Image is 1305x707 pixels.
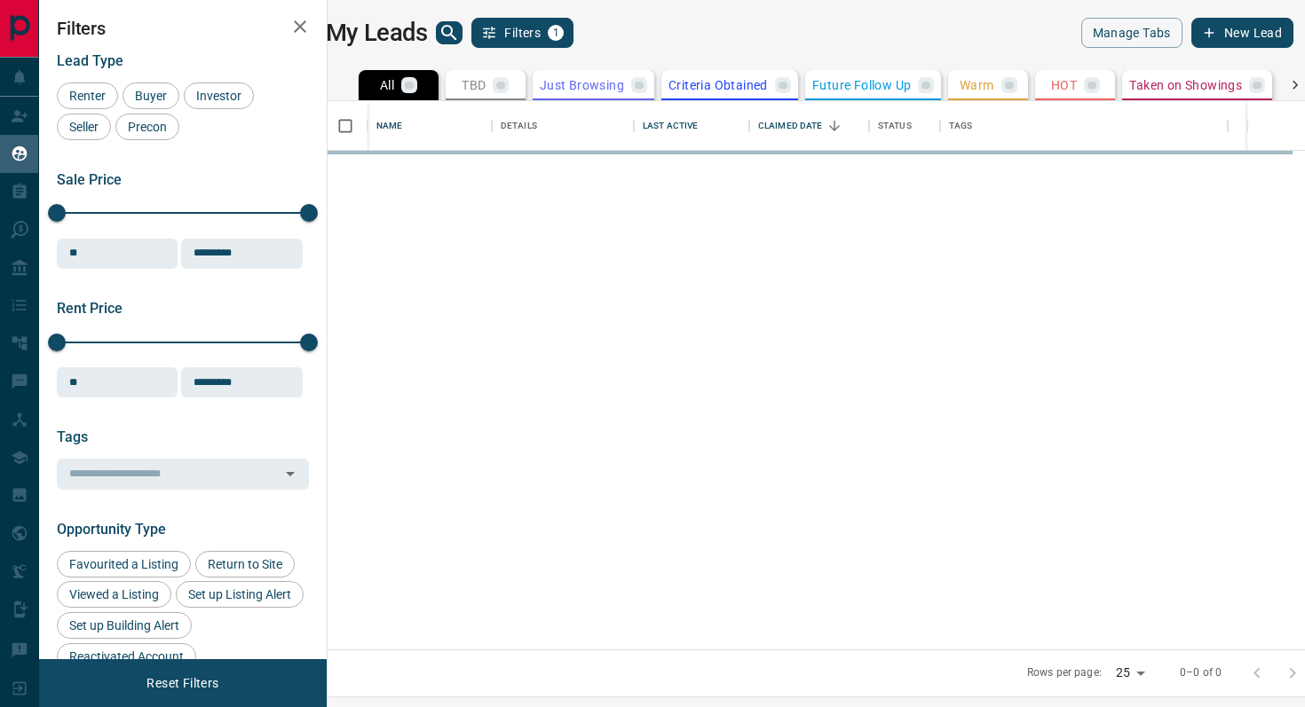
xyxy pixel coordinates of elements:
div: Tags [940,101,1228,151]
span: Lead Type [57,52,123,69]
p: Criteria Obtained [668,79,768,91]
span: Tags [57,428,88,445]
span: Set up Listing Alert [182,587,297,601]
div: Details [501,101,537,151]
span: Opportunity Type [57,521,166,538]
p: TBD [462,79,486,91]
p: Future Follow Up [812,79,911,91]
div: Precon [115,114,179,140]
div: Name [368,101,492,151]
p: HOT [1051,79,1077,91]
span: Seller [63,120,105,134]
p: 0–0 of 0 [1180,665,1222,680]
h1: My Leads [326,19,428,47]
button: search button [436,21,463,44]
span: Sale Price [57,171,122,188]
div: Set up Listing Alert [176,581,304,608]
div: Return to Site [195,551,295,577]
button: Manage Tabs [1081,18,1182,48]
div: Last Active [634,101,749,151]
span: Return to Site [202,557,289,571]
span: Favourited a Listing [63,557,185,571]
p: All [380,79,394,91]
div: Last Active [643,101,698,151]
div: Reactivated Account [57,643,196,670]
div: Claimed Date [749,101,869,151]
span: Precon [122,120,173,134]
span: Buyer [129,89,173,103]
div: Viewed a Listing [57,581,171,608]
div: Status [878,101,912,151]
p: Taken on Showings [1129,79,1242,91]
span: Set up Building Alert [63,618,186,632]
div: Name [376,101,403,151]
div: Buyer [123,82,179,109]
button: Reset Filters [135,668,230,698]
div: Tags [949,101,973,151]
span: Renter [63,89,112,103]
button: Sort [822,114,847,138]
span: Investor [190,89,248,103]
div: 25 [1109,660,1151,686]
div: Set up Building Alert [57,612,192,639]
button: New Lead [1191,18,1293,48]
p: Just Browsing [540,79,624,91]
button: Open [278,461,303,486]
div: Status [869,101,940,151]
button: Filters1 [471,18,573,48]
span: Reactivated Account [63,649,190,664]
div: Details [492,101,634,151]
div: Renter [57,82,118,109]
span: Rent Price [57,300,123,317]
p: Warm [960,79,994,91]
div: Investor [184,82,254,109]
h2: Filters [57,18,309,39]
div: Seller [57,114,111,140]
p: Rows per page: [1027,665,1102,680]
div: Favourited a Listing [57,551,191,577]
span: Viewed a Listing [63,587,165,601]
span: 1 [550,27,562,39]
div: Claimed Date [758,101,823,151]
